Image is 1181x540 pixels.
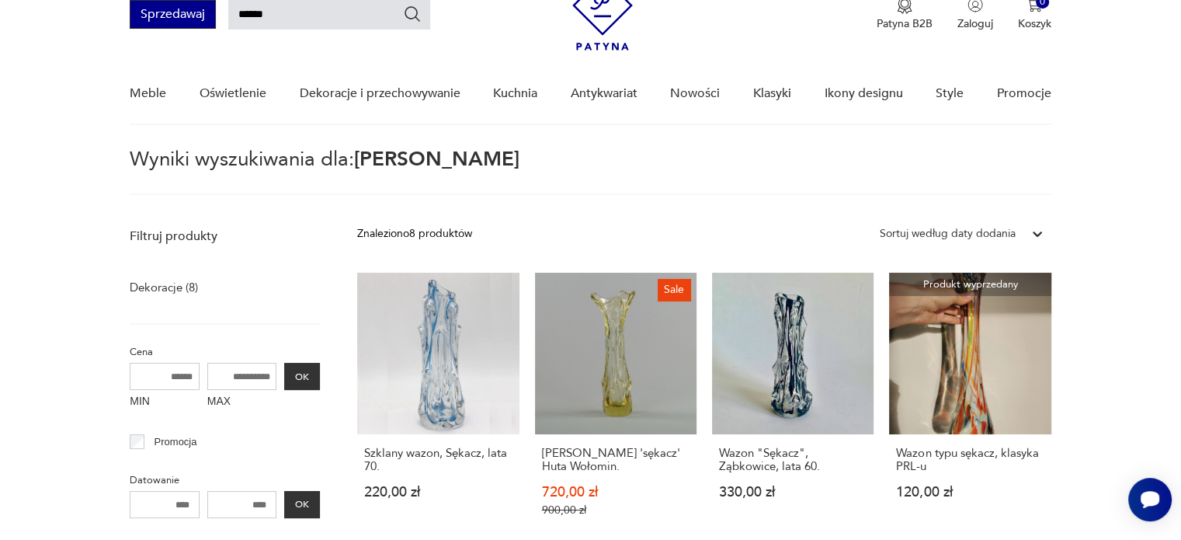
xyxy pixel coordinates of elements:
[997,64,1051,124] a: Promocje
[824,64,902,124] a: Ikony designu
[200,64,266,124] a: Oświetlenie
[130,64,166,124] a: Meble
[877,16,933,31] p: Patyna B2B
[403,5,422,23] button: Szukaj
[957,16,993,31] p: Zaloguj
[880,225,1016,242] div: Sortuj według daty dodania
[719,486,867,499] p: 330,00 zł
[130,343,320,361] p: Cena
[542,447,689,473] h3: [PERSON_NAME] 'sękacz' Huta Wołomin.
[130,228,320,245] p: Filtruj produkty
[130,10,216,21] a: Sprzedawaj
[493,64,537,124] a: Kuchnia
[284,363,320,390] button: OK
[130,150,1051,195] p: Wyniki wyszukiwania dla:
[207,390,277,415] label: MAX
[542,486,689,499] p: 720,00 zł
[354,145,519,173] span: [PERSON_NAME]
[130,277,198,298] a: Dekoracje (8)
[130,472,320,489] p: Datowanie
[896,447,1044,473] h3: Wazon typu sękacz, klasyka PRL-u
[155,434,197,451] p: Promocja
[357,225,472,242] div: Znaleziono 8 produktów
[542,503,689,517] p: 900,00 zł
[670,64,720,124] a: Nowości
[299,64,460,124] a: Dekoracje i przechowywanie
[896,486,1044,499] p: 120,00 zł
[719,447,867,473] h3: Wazon "Sękacz", Ząbkowice, lata 60.
[753,64,791,124] a: Klasyki
[284,491,320,518] button: OK
[130,390,200,415] label: MIN
[1128,478,1172,521] iframe: Smartsupp widget button
[936,64,964,124] a: Style
[364,447,512,473] h3: Szklany wazon, Sękacz, lata 70.
[1018,16,1051,31] p: Koszyk
[364,486,512,499] p: 220,00 zł
[571,64,637,124] a: Antykwariat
